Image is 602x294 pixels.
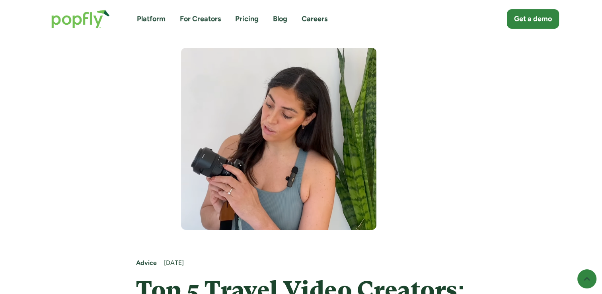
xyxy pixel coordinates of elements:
[180,14,221,24] a: For Creators
[136,259,157,267] a: Advice
[514,14,552,24] div: Get a demo
[302,14,327,24] a: Careers
[137,14,166,24] a: Platform
[136,259,157,267] strong: Advice
[43,2,118,36] a: home
[273,14,287,24] a: Blog
[164,259,466,267] div: [DATE]
[235,14,259,24] a: Pricing
[181,48,376,230] img: Travel video creator using her camera to shoot UGC content.
[507,9,559,29] a: Get a demo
